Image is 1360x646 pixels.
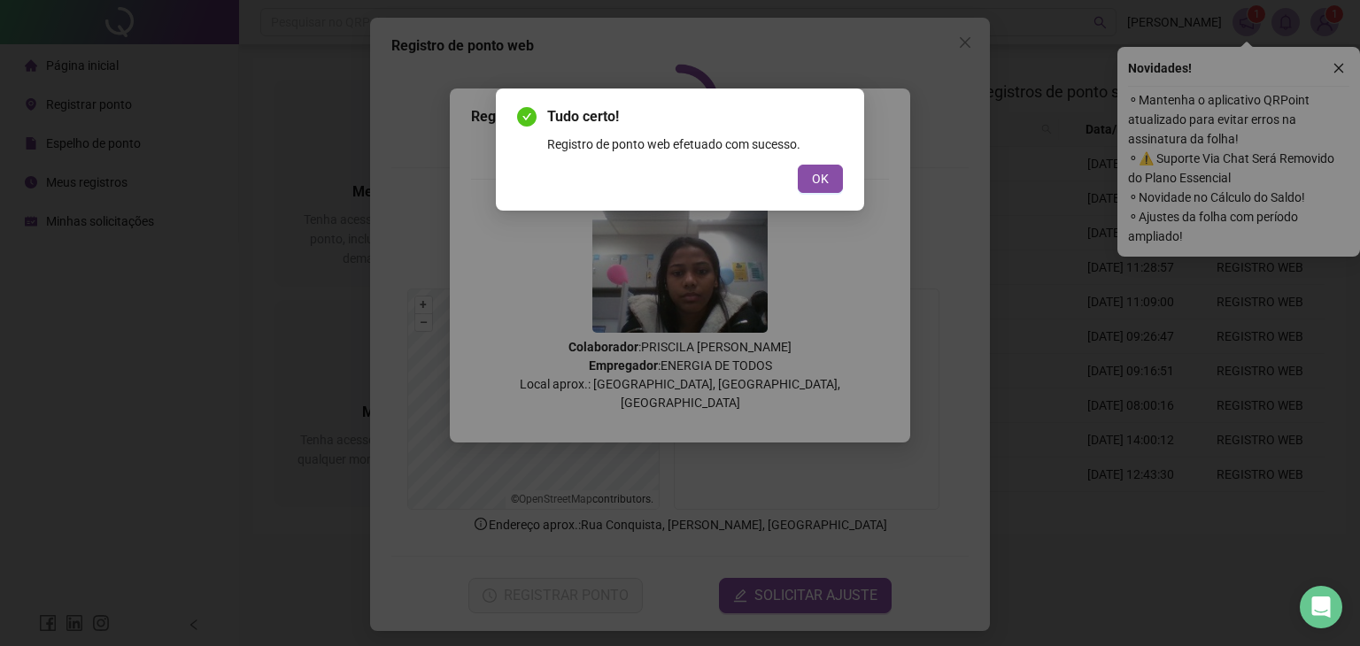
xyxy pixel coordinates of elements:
[517,107,537,127] span: check-circle
[812,169,829,188] span: OK
[547,106,843,127] span: Tudo certo!
[798,165,843,193] button: OK
[547,135,843,154] div: Registro de ponto web efetuado com sucesso.
[1300,586,1342,628] div: Open Intercom Messenger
